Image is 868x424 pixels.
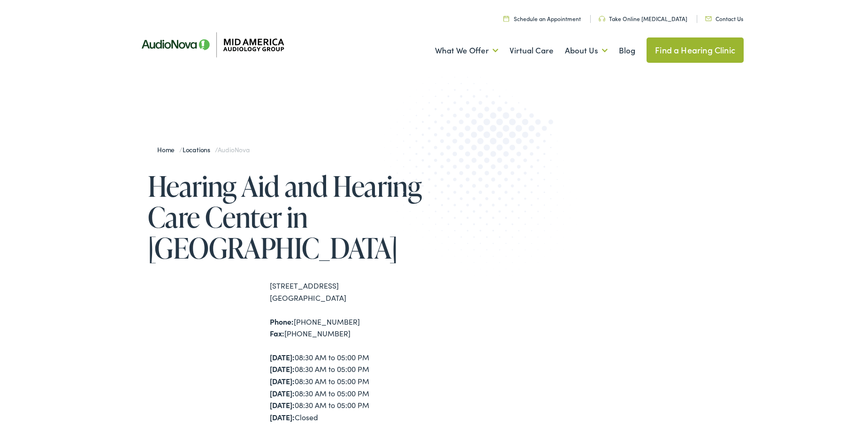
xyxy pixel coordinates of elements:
[270,376,295,386] strong: [DATE]:
[510,33,554,68] a: Virtual Care
[270,352,295,362] strong: [DATE]:
[599,16,605,22] img: utility icon
[647,37,744,63] a: Find a Hearing Clinic
[270,388,295,398] strong: [DATE]:
[270,400,295,410] strong: [DATE]:
[148,171,434,263] h1: Hearing Aid and Hearing Care Center in [GEOGRAPHIC_DATA]
[270,328,284,338] strong: Fax:
[270,316,434,340] div: [PHONE_NUMBER] [PHONE_NUMBER]
[157,145,250,154] span: / /
[270,316,294,327] strong: Phone:
[183,145,215,154] a: Locations
[565,33,608,68] a: About Us
[705,16,712,21] img: utility icon
[270,280,434,304] div: [STREET_ADDRESS] [GEOGRAPHIC_DATA]
[705,15,743,22] a: Contact Us
[270,364,295,374] strong: [DATE]:
[218,145,250,154] span: AudioNova
[270,412,295,422] strong: [DATE]:
[599,15,687,22] a: Take Online [MEDICAL_DATA]
[503,15,509,22] img: utility icon
[619,33,635,68] a: Blog
[503,15,581,22] a: Schedule an Appointment
[157,145,179,154] a: Home
[435,33,498,68] a: What We Offer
